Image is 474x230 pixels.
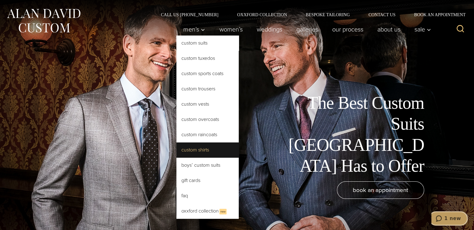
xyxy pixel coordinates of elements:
[176,97,239,112] a: Custom Vests
[228,12,296,17] a: Oxxford Collection
[453,22,468,37] button: View Search Form
[289,23,325,36] a: Galleries
[176,158,239,173] a: Boys’ Custom Suits
[296,12,359,17] a: Bespoke Tailoring
[407,23,434,36] button: Sale sub menu toggle
[151,12,228,17] a: Call Us [PHONE_NUMBER]
[176,81,239,96] a: Custom Trousers
[176,23,212,36] button: Men’s sub menu toggle
[176,36,239,50] a: Custom Suits
[176,51,239,66] a: Custom Tuxedos
[353,185,408,194] span: book an appointment
[176,188,239,203] a: FAQ
[284,93,424,176] h1: The Best Custom Suits [GEOGRAPHIC_DATA] Has to Offer
[6,7,81,35] img: Alan David Custom
[219,209,227,214] span: New
[176,112,239,127] a: Custom Overcoats
[176,127,239,142] a: Custom Raincoats
[176,173,239,188] a: Gift Cards
[405,12,468,17] a: Book an Appointment
[359,12,405,17] a: Contact Us
[176,204,239,219] a: Oxxford CollectionNew
[431,211,468,227] iframe: Opens a widget where you can chat to one of our agents
[151,12,468,17] nav: Secondary Navigation
[370,23,407,36] a: About Us
[212,23,250,36] a: Women’s
[250,23,289,36] a: weddings
[337,181,424,199] a: book an appointment
[176,142,239,157] a: Custom Shirts
[325,23,370,36] a: Our Process
[176,23,434,36] nav: Primary Navigation
[176,66,239,81] a: Custom Sports Coats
